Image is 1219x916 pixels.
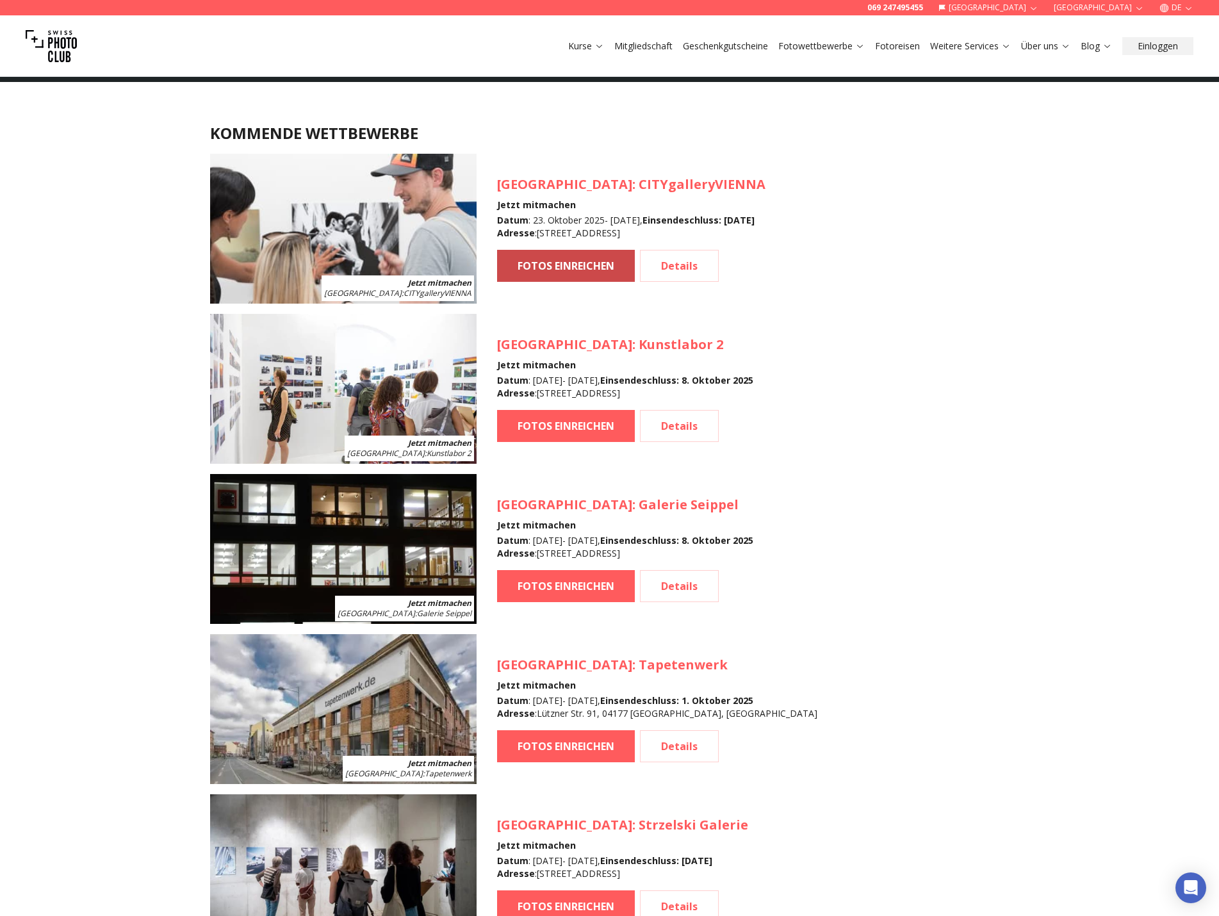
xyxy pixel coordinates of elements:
[683,40,768,53] a: Geschenkgutscheine
[600,694,753,707] b: Einsendeschluss : 1. Oktober 2025
[778,40,865,53] a: Fotowettbewerbe
[497,679,817,692] h4: Jetzt mitmachen
[609,37,678,55] button: Mitgliedschaft
[1175,872,1206,903] div: Open Intercom Messenger
[497,816,632,833] span: [GEOGRAPHIC_DATA]
[497,855,748,880] div: : [DATE] - [DATE] , : [STREET_ADDRESS]
[497,227,535,239] b: Adresse
[497,387,535,399] b: Adresse
[347,448,425,459] span: [GEOGRAPHIC_DATA]
[210,123,1010,143] h2: KOMMENDE WETTBEWERBE
[497,534,528,546] b: Datum
[600,374,753,386] b: Einsendeschluss : 8. Oktober 2025
[1076,37,1117,55] button: Blog
[497,176,632,193] span: [GEOGRAPHIC_DATA]
[347,448,471,459] span: : Kunstlabor 2
[497,855,528,867] b: Datum
[408,438,471,448] b: Jetzt mitmachen
[867,3,923,13] a: 069 247495455
[324,288,402,299] span: [GEOGRAPHIC_DATA]
[338,608,471,619] span: : Galerie Seippel
[497,656,817,674] h3: : Tapetenwerk
[497,496,632,513] span: [GEOGRAPHIC_DATA]
[497,214,765,240] div: : 23. Oktober 2025 - [DATE] , : [STREET_ADDRESS]
[600,855,712,867] b: Einsendeschluss : [DATE]
[338,608,415,619] span: [GEOGRAPHIC_DATA]
[497,496,753,514] h3: : Galerie Seippel
[773,37,870,55] button: Fotowettbewerbe
[497,336,632,353] span: [GEOGRAPHIC_DATA]
[640,570,719,602] a: Details
[497,410,635,442] a: FOTOS EINREICHEN
[345,768,423,779] span: [GEOGRAPHIC_DATA]
[497,534,753,560] div: : [DATE] - [DATE] , : [STREET_ADDRESS]
[210,634,477,784] img: SPC Photo Awards LEIPZIG November 2025
[640,730,719,762] a: Details
[1081,40,1112,53] a: Blog
[497,694,528,707] b: Datum
[497,519,753,532] h4: Jetzt mitmachen
[210,314,477,464] img: SPC Photo Awards MÜNCHEN November 2025
[497,816,748,834] h3: : Strzelski Galerie
[408,758,471,769] b: Jetzt mitmachen
[925,37,1016,55] button: Weitere Services
[497,214,528,226] b: Datum
[497,374,753,400] div: : [DATE] - [DATE] , : [STREET_ADDRESS]
[497,336,753,354] h3: : Kunstlabor 2
[497,867,535,879] b: Adresse
[497,359,753,372] h4: Jetzt mitmachen
[1021,40,1070,53] a: Über uns
[497,839,748,852] h4: Jetzt mitmachen
[640,250,719,282] a: Details
[640,410,719,442] a: Details
[614,40,673,53] a: Mitgliedschaft
[875,40,920,53] a: Fotoreisen
[408,277,471,288] b: Jetzt mitmachen
[497,707,535,719] b: Adresse
[678,37,773,55] button: Geschenkgutscheine
[930,40,1011,53] a: Weitere Services
[210,154,477,304] img: SPC Photo Awards WIEN Oktober 2025
[642,214,755,226] b: Einsendeschluss : [DATE]
[26,20,77,72] img: Swiss photo club
[408,598,471,609] b: Jetzt mitmachen
[210,474,477,624] img: SPC Photo Awards KÖLN November 2025
[497,374,528,386] b: Datum
[600,534,753,546] b: Einsendeschluss : 8. Oktober 2025
[497,250,635,282] a: FOTOS EINREICHEN
[345,768,471,779] span: : Tapetenwerk
[1122,37,1193,55] button: Einloggen
[497,730,635,762] a: FOTOS EINREICHEN
[568,40,604,53] a: Kurse
[497,570,635,602] a: FOTOS EINREICHEN
[497,176,765,193] h3: : CITYgalleryVIENNA
[324,288,471,299] span: : CITYgalleryVIENNA
[497,694,817,720] div: : [DATE] - [DATE] , : Lützner Str. 91, 04177 [GEOGRAPHIC_DATA], [GEOGRAPHIC_DATA]
[870,37,925,55] button: Fotoreisen
[563,37,609,55] button: Kurse
[1016,37,1076,55] button: Über uns
[497,199,765,211] h4: Jetzt mitmachen
[497,656,632,673] span: [GEOGRAPHIC_DATA]
[497,547,535,559] b: Adresse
